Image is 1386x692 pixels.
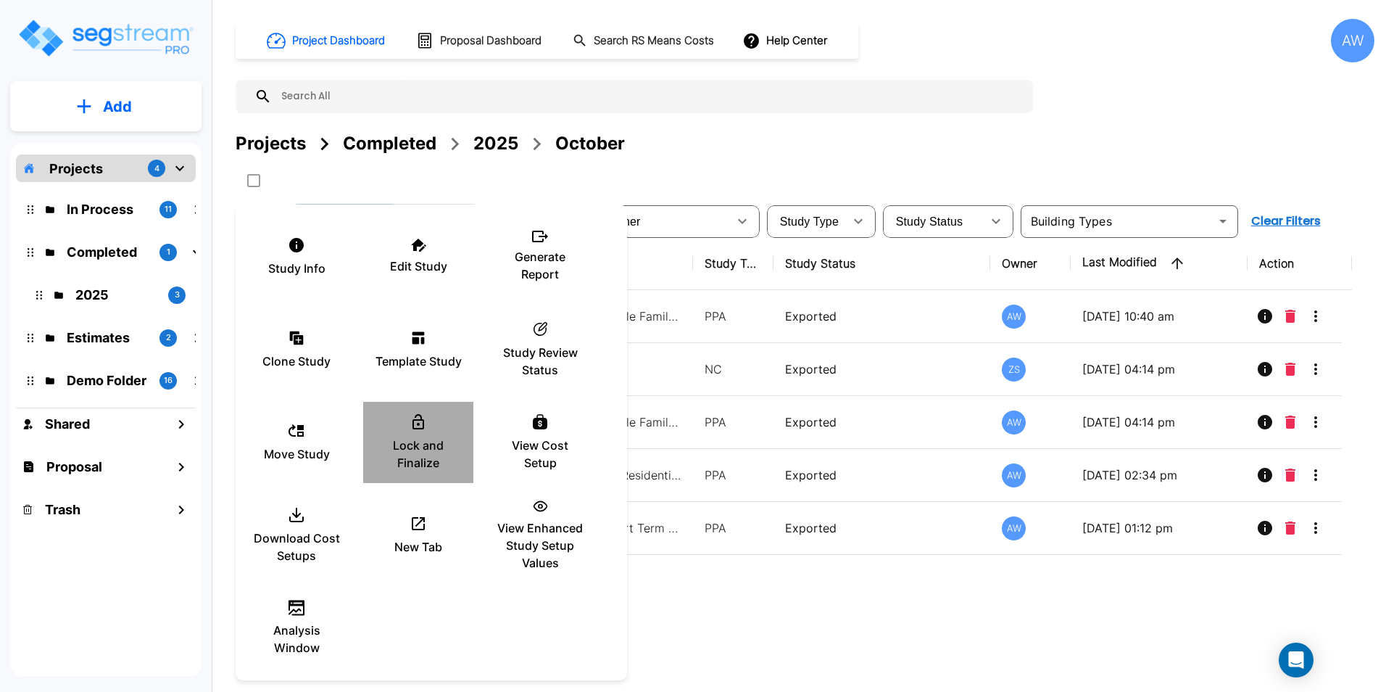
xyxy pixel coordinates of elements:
p: Study Info [268,260,325,277]
p: Template Study [375,353,462,370]
p: Download Cost Setups [253,530,340,564]
p: Study Review Status [497,344,584,379]
p: Lock and Finalize [375,437,462,471]
div: Open Intercom Messenger [1279,643,1314,677]
p: Clone Study [262,353,331,370]
p: New Tab [394,538,442,556]
p: View Cost Setup [497,437,584,471]
p: Generate Report [497,248,584,283]
p: View Enhanced Study Setup Values [497,519,584,572]
p: Move Study [264,445,330,463]
p: Edit Study [390,258,447,275]
p: Analysis Window [253,622,340,656]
